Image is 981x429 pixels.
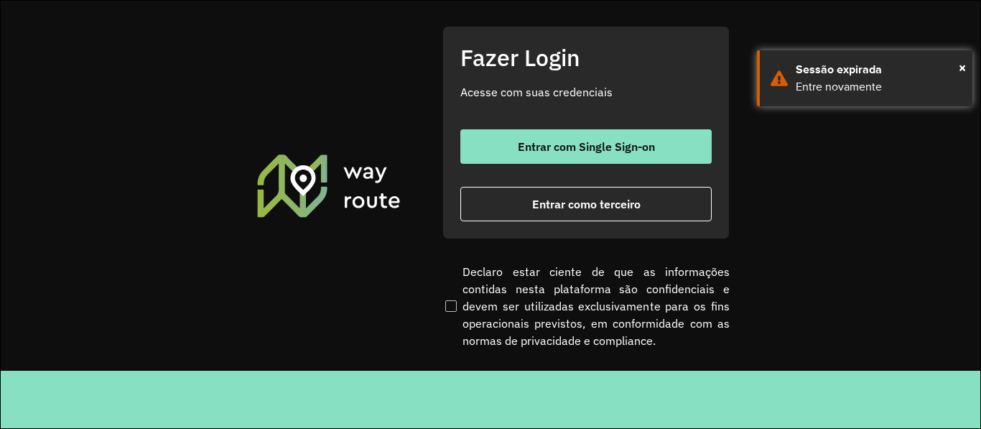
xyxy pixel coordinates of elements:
p: Acesse com suas credenciais [460,83,712,101]
span: Entrar como terceiro [532,198,641,210]
label: Declaro estar ciente de que as informações contidas nesta plataforma são confidenciais e devem se... [442,263,730,349]
img: Roteirizador AmbevTech [255,152,403,218]
button: button [460,187,712,221]
div: Sessão expirada [796,61,962,78]
span: × [959,57,966,78]
h2: Fazer Login [460,44,712,71]
div: Entre novamente [796,78,962,96]
button: button [460,129,712,164]
span: Entrar com Single Sign-on [518,141,655,152]
button: Close [959,57,966,78]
